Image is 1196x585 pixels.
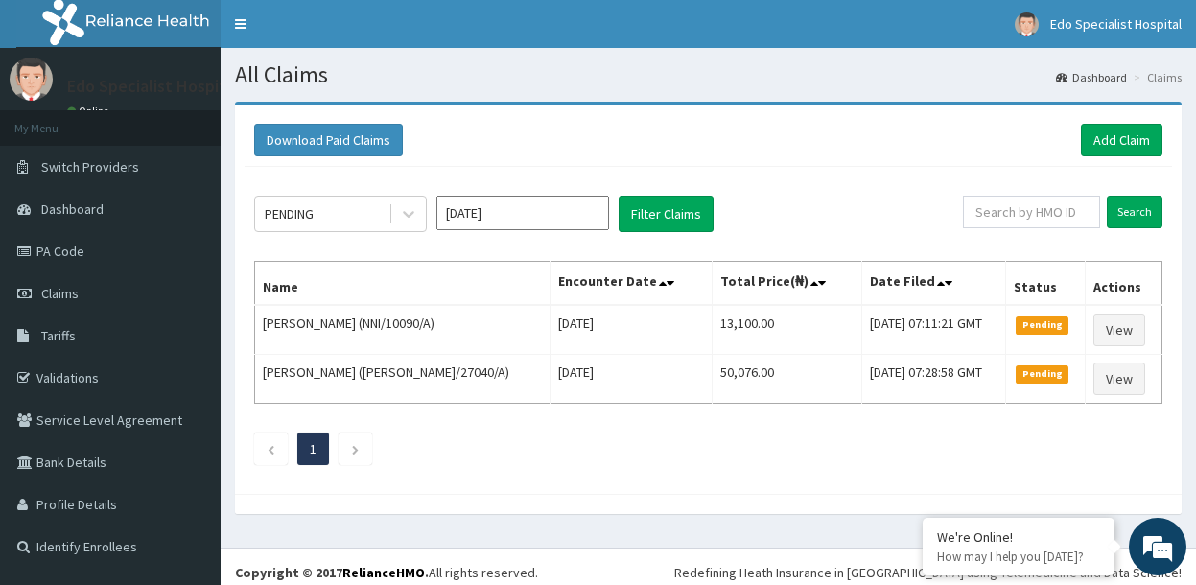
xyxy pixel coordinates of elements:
[937,549,1100,565] p: How may I help you today?
[1015,12,1039,36] img: User Image
[1006,262,1086,306] th: Status
[712,355,861,404] td: 50,076.00
[255,355,551,404] td: [PERSON_NAME] ([PERSON_NAME]/27040/A)
[342,564,425,581] a: RelianceHMO
[937,528,1100,546] div: We're Online!
[1107,196,1162,228] input: Search
[351,440,360,457] a: Next page
[67,105,113,118] a: Online
[1129,69,1182,85] li: Claims
[861,262,1006,306] th: Date Filed
[1093,363,1145,395] a: View
[1056,69,1127,85] a: Dashboard
[267,440,275,457] a: Previous page
[436,196,609,230] input: Select Month and Year
[235,62,1182,87] h1: All Claims
[1050,15,1182,33] span: Edo Specialist Hospital
[255,262,551,306] th: Name
[310,440,317,457] a: Page 1 is your current page
[41,158,139,175] span: Switch Providers
[712,262,861,306] th: Total Price(₦)
[674,563,1182,582] div: Redefining Heath Insurance in [GEOGRAPHIC_DATA] using Telemedicine and Data Science!
[10,58,53,101] img: User Image
[67,78,240,95] p: Edo Specialist Hospital
[265,204,314,223] div: PENDING
[861,305,1006,355] td: [DATE] 07:11:21 GMT
[255,305,551,355] td: [PERSON_NAME] (NNI/10090/A)
[235,564,429,581] strong: Copyright © 2017 .
[712,305,861,355] td: 13,100.00
[963,196,1100,228] input: Search by HMO ID
[550,262,712,306] th: Encounter Date
[41,285,79,302] span: Claims
[1016,365,1068,383] span: Pending
[550,355,712,404] td: [DATE]
[41,200,104,218] span: Dashboard
[254,124,403,156] button: Download Paid Claims
[1016,316,1068,334] span: Pending
[550,305,712,355] td: [DATE]
[861,355,1006,404] td: [DATE] 07:28:58 GMT
[1081,124,1162,156] a: Add Claim
[619,196,714,232] button: Filter Claims
[41,327,76,344] span: Tariffs
[1086,262,1162,306] th: Actions
[1093,314,1145,346] a: View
